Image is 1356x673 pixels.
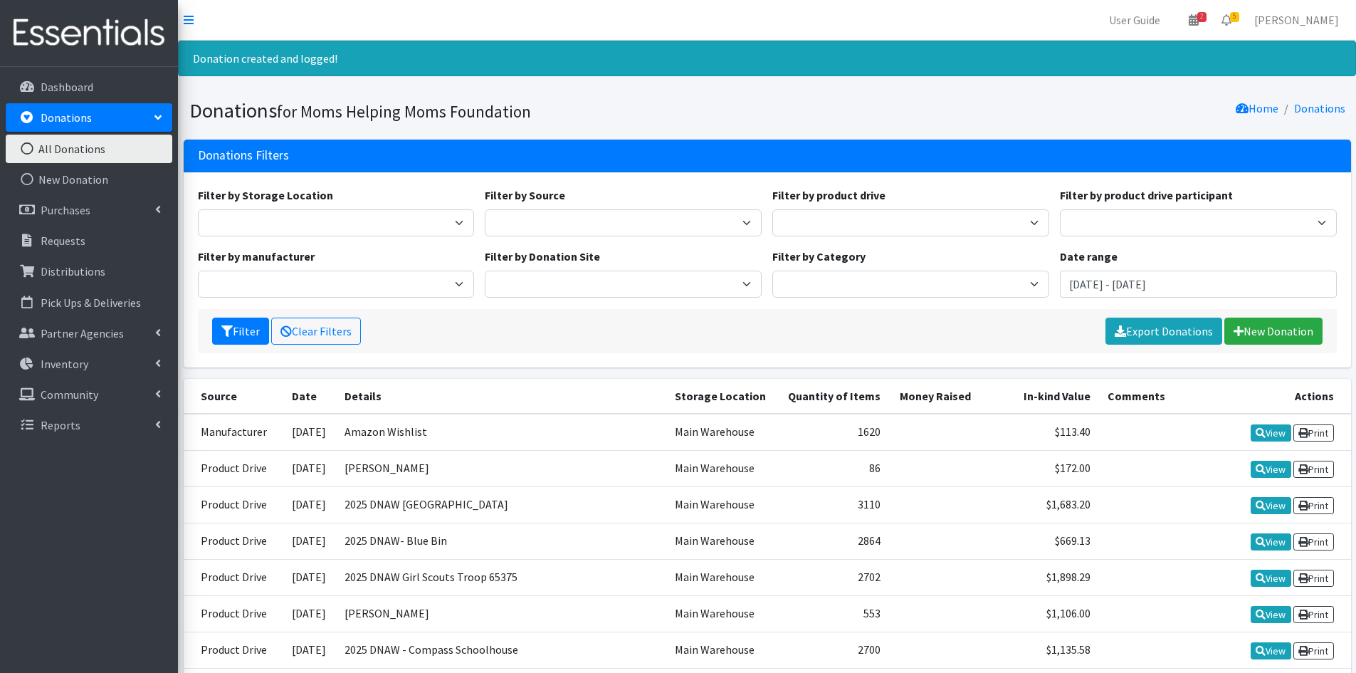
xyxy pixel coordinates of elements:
[6,257,172,286] a: Distributions
[184,414,283,451] td: Manufacturer
[777,450,890,486] td: 86
[666,632,777,669] td: Main Warehouse
[1293,642,1334,659] a: Print
[1099,379,1239,414] th: Comments
[6,380,172,409] a: Community
[336,523,666,559] td: 2025 DNAW- Blue Bin
[979,379,1099,414] th: In-kind Value
[189,98,762,123] h1: Donations
[283,632,336,669] td: [DATE]
[283,414,336,451] td: [DATE]
[777,560,890,596] td: 2702
[6,226,172,255] a: Requests
[198,148,289,163] h3: Donations Filters
[1105,318,1222,345] a: Export Donations
[184,379,283,414] th: Source
[336,450,666,486] td: [PERSON_NAME]
[283,596,336,632] td: [DATE]
[184,523,283,559] td: Product Drive
[666,414,777,451] td: Main Warehouse
[485,248,600,265] label: Filter by Donation Site
[271,318,361,345] a: Clear Filters
[979,632,1099,669] td: $1,135.58
[1293,606,1334,623] a: Print
[6,411,172,439] a: Reports
[184,596,283,632] td: Product Drive
[979,414,1099,451] td: $113.40
[666,379,777,414] th: Storage Location
[979,523,1099,559] td: $669.13
[41,264,105,278] p: Distributions
[1243,6,1350,34] a: [PERSON_NAME]
[772,187,885,204] label: Filter by product drive
[41,296,141,310] p: Pick Ups & Deliveries
[41,418,80,432] p: Reports
[666,523,777,559] td: Main Warehouse
[283,379,336,414] th: Date
[1293,424,1334,442] a: Print
[336,632,666,669] td: 2025 DNAW - Compass Schoolhouse
[1293,533,1334,551] a: Print
[889,379,979,414] th: Money Raised
[283,450,336,486] td: [DATE]
[184,560,283,596] td: Product Drive
[1060,187,1233,204] label: Filter by product drive participant
[666,450,777,486] td: Main Warehouse
[41,234,85,248] p: Requests
[283,523,336,559] td: [DATE]
[777,523,890,559] td: 2864
[198,248,315,265] label: Filter by manufacturer
[6,350,172,378] a: Inventory
[184,632,283,669] td: Product Drive
[1293,570,1334,587] a: Print
[777,596,890,632] td: 553
[6,135,172,163] a: All Donations
[6,165,172,194] a: New Donation
[1060,248,1118,265] label: Date range
[6,73,172,101] a: Dashboard
[1060,271,1337,298] input: January 1, 2011 - December 31, 2011
[336,486,666,523] td: 2025 DNAW [GEOGRAPHIC_DATA]
[979,596,1099,632] td: $1,106.00
[1177,6,1210,34] a: 2
[1251,424,1291,442] a: View
[1251,461,1291,478] a: View
[198,187,333,204] label: Filter by Storage Location
[41,326,124,340] p: Partner Agencies
[336,560,666,596] td: 2025 DNAW Girl Scouts Troop 65375
[1210,6,1243,34] a: 5
[41,203,90,217] p: Purchases
[1230,12,1239,22] span: 5
[178,41,1356,76] div: Donation created and logged!
[283,486,336,523] td: [DATE]
[1251,497,1291,514] a: View
[777,632,890,669] td: 2700
[6,319,172,348] a: Partner Agencies
[1251,533,1291,551] a: View
[1239,379,1350,414] th: Actions
[979,486,1099,523] td: $1,683.20
[184,450,283,486] td: Product Drive
[777,414,890,451] td: 1620
[41,80,93,94] p: Dashboard
[1197,12,1207,22] span: 2
[979,450,1099,486] td: $172.00
[1251,642,1291,659] a: View
[1251,606,1291,623] a: View
[277,101,531,122] small: for Moms Helping Moms Foundation
[41,357,88,371] p: Inventory
[336,414,666,451] td: Amazon Wishlist
[184,486,283,523] td: Product Drive
[41,387,98,402] p: Community
[336,596,666,632] td: [PERSON_NAME]
[6,103,172,132] a: Donations
[1251,570,1291,587] a: View
[666,596,777,632] td: Main Warehouse
[666,560,777,596] td: Main Warehouse
[6,196,172,224] a: Purchases
[1224,318,1323,345] a: New Donation
[772,248,866,265] label: Filter by Category
[485,187,565,204] label: Filter by Source
[777,486,890,523] td: 3110
[1236,101,1278,115] a: Home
